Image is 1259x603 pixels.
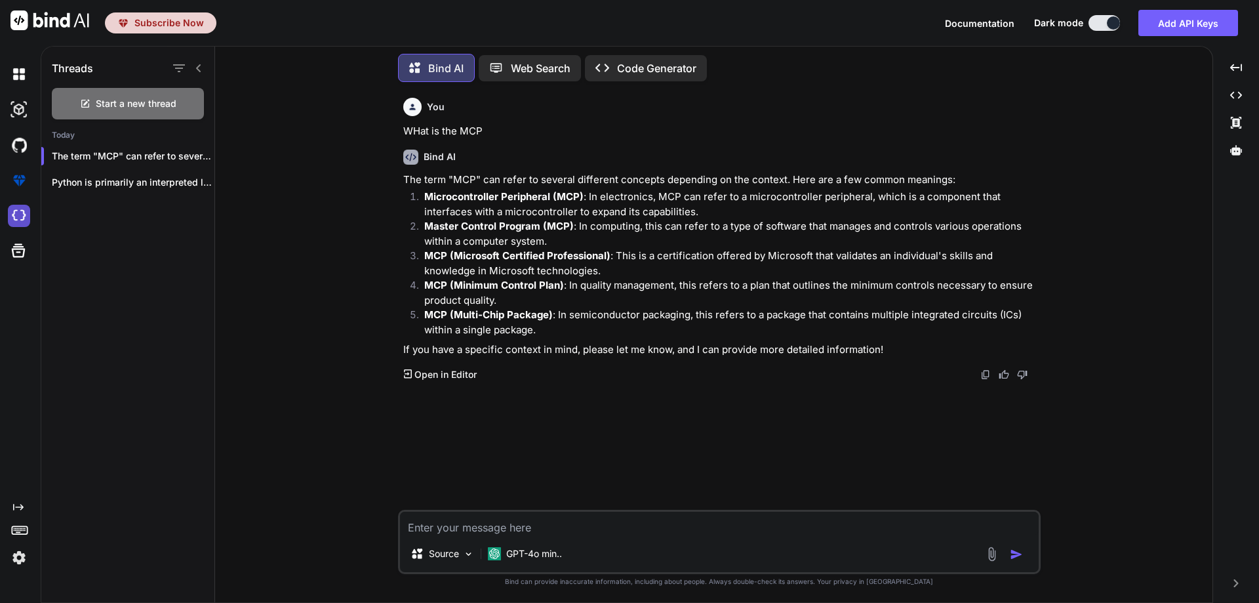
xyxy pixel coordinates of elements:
p: Source [429,547,459,560]
p: : In quality management, this refers to a plan that outlines the minimum controls necessary to en... [424,278,1038,308]
h1: Threads [52,60,93,76]
h6: Bind AI [424,150,456,163]
p: Open in Editor [414,368,477,381]
img: attachment [984,547,999,562]
img: premium [117,17,129,29]
img: premium [8,169,30,192]
p: : In semiconductor packaging, this refers to a package that contains multiple integrated circuits... [424,308,1038,337]
p: GPT-4o min.. [506,547,562,560]
p: The term "MCP" can refer to several different concepts depending on the context. Here are a few c... [403,173,1038,188]
span: Dark mode [1034,16,1083,30]
img: dislike [1017,369,1028,380]
p: Python is primarily an interpreted language, which... [52,176,214,189]
p: : In computing, this can refer to a type of software that manages and controls various operations... [424,219,1038,249]
img: darkChat [8,63,30,85]
span: Subscribe Now [134,16,204,30]
p: : This is a certification offered by Microsoft that validates an individual's skills and knowledg... [424,249,1038,278]
strong: Master Control Program (MCP) [424,220,574,232]
p: : In electronics, MCP can refer to a microcontroller peripheral, which is a component that interf... [424,190,1038,219]
img: Pick Models [463,549,474,560]
img: cloudideIcon [8,205,30,227]
p: If you have a specific context in mind, please let me know, and I can provide more detailed infor... [403,343,1038,358]
img: settings [8,547,30,569]
img: darkAi-studio [8,98,30,121]
p: The term "MCP" can refer to several... [52,150,214,163]
p: WHat is the MCP [403,124,1038,139]
img: GPT-4o mini [488,547,501,560]
img: copy [980,369,991,380]
button: premiumSubscribe Now [105,12,216,33]
strong: Microcontroller Peripheral (MCP) [424,190,584,203]
img: Bind AI [10,10,89,30]
p: Code Generator [617,60,696,76]
p: Bind can provide inaccurate information, including about people. Always double-check its answers.... [398,577,1041,587]
h6: You [427,100,445,114]
strong: MCP (Multi-Chip Package) [424,308,553,321]
strong: MCP (Minimum Control Plan) [424,279,564,291]
button: Documentation [945,16,1014,30]
strong: MCP (Microsoft Certified Professional) [424,249,610,262]
span: Start a new thread [96,97,176,110]
p: Web Search [511,60,570,76]
img: icon [1010,548,1023,561]
p: Bind AI [428,60,464,76]
img: githubDark [8,134,30,156]
button: Add API Keys [1138,10,1238,36]
h2: Today [41,130,214,140]
span: Documentation [945,18,1014,29]
img: like [999,369,1009,380]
